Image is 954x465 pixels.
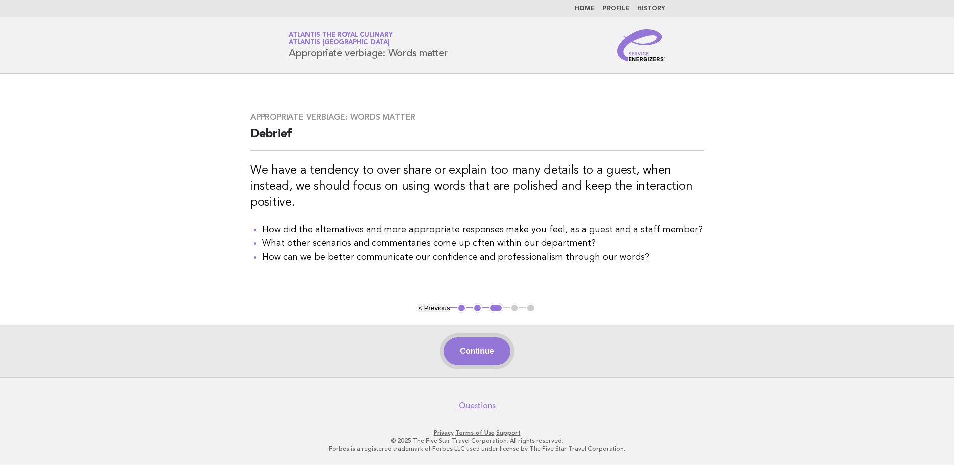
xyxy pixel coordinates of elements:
[250,112,704,122] h3: Appropriate verbiage: Words matter
[250,126,704,151] h2: Debrief
[289,40,390,46] span: Atlantis [GEOGRAPHIC_DATA]
[172,437,782,445] p: © 2025 The Five Star Travel Corporation. All rights reserved.
[457,303,467,313] button: 1
[289,32,392,46] a: Atlantis the Royal CulinaryAtlantis [GEOGRAPHIC_DATA]
[489,303,503,313] button: 3
[603,6,629,12] a: Profile
[434,429,454,436] a: Privacy
[455,429,495,436] a: Terms of Use
[262,250,704,264] li: How can we be better communicate our confidence and professionalism through our words?
[444,337,510,365] button: Continue
[496,429,521,436] a: Support
[262,236,704,250] li: What other scenarios and commentaries come up often within our department?
[250,163,704,211] h3: We have a tendency to over share or explain too many details to a guest, when instead, we should ...
[172,445,782,453] p: Forbes is a registered trademark of Forbes LLC used under license by The Five Star Travel Corpora...
[172,429,782,437] p: · ·
[289,32,448,58] h1: Appropriate verbiage: Words matter
[473,303,482,313] button: 2
[262,223,704,236] li: How did the alternatives and more appropriate responses make you feel, as a guest and a staff mem...
[637,6,665,12] a: History
[459,401,496,411] a: Questions
[418,304,450,312] button: < Previous
[617,29,665,61] img: Service Energizers
[575,6,595,12] a: Home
